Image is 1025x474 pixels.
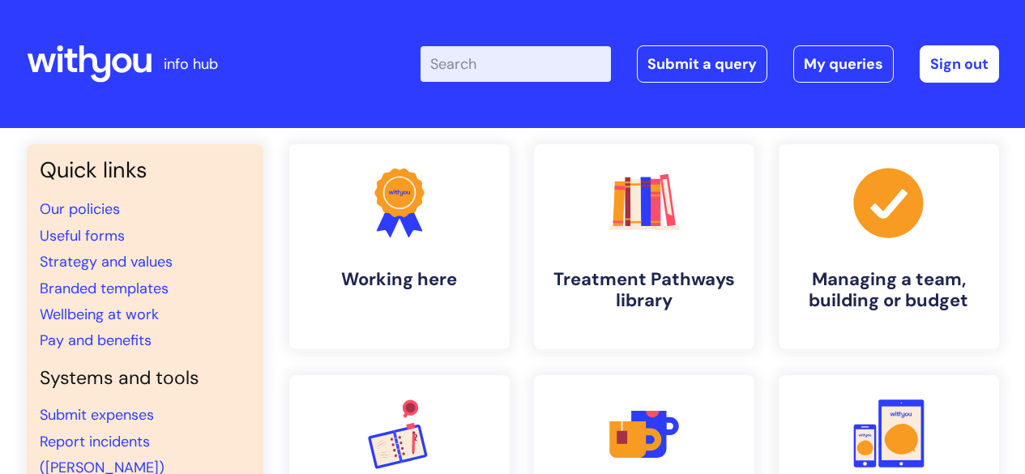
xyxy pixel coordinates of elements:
h4: Managing a team, building or budget [792,269,986,312]
a: Pay and benefits [40,331,152,350]
h4: Treatment Pathways library [547,269,741,312]
a: Treatment Pathways library [534,144,754,349]
a: My queries [793,45,894,83]
h4: Systems and tools [40,367,250,390]
h3: Quick links [40,157,250,183]
a: Managing a team, building or budget [779,144,999,349]
p: info hub [164,51,218,77]
a: Wellbeing at work [40,305,159,324]
a: Branded templates [40,279,169,298]
a: Sign out [920,45,999,83]
a: Strategy and values [40,252,173,271]
div: | - [421,45,999,83]
a: Submit a query [637,45,767,83]
h4: Working here [302,269,497,290]
input: Search [421,46,611,82]
a: Working here [289,144,510,349]
a: Our policies [40,199,120,219]
a: Useful forms [40,226,125,246]
a: Submit expenses [40,405,154,425]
